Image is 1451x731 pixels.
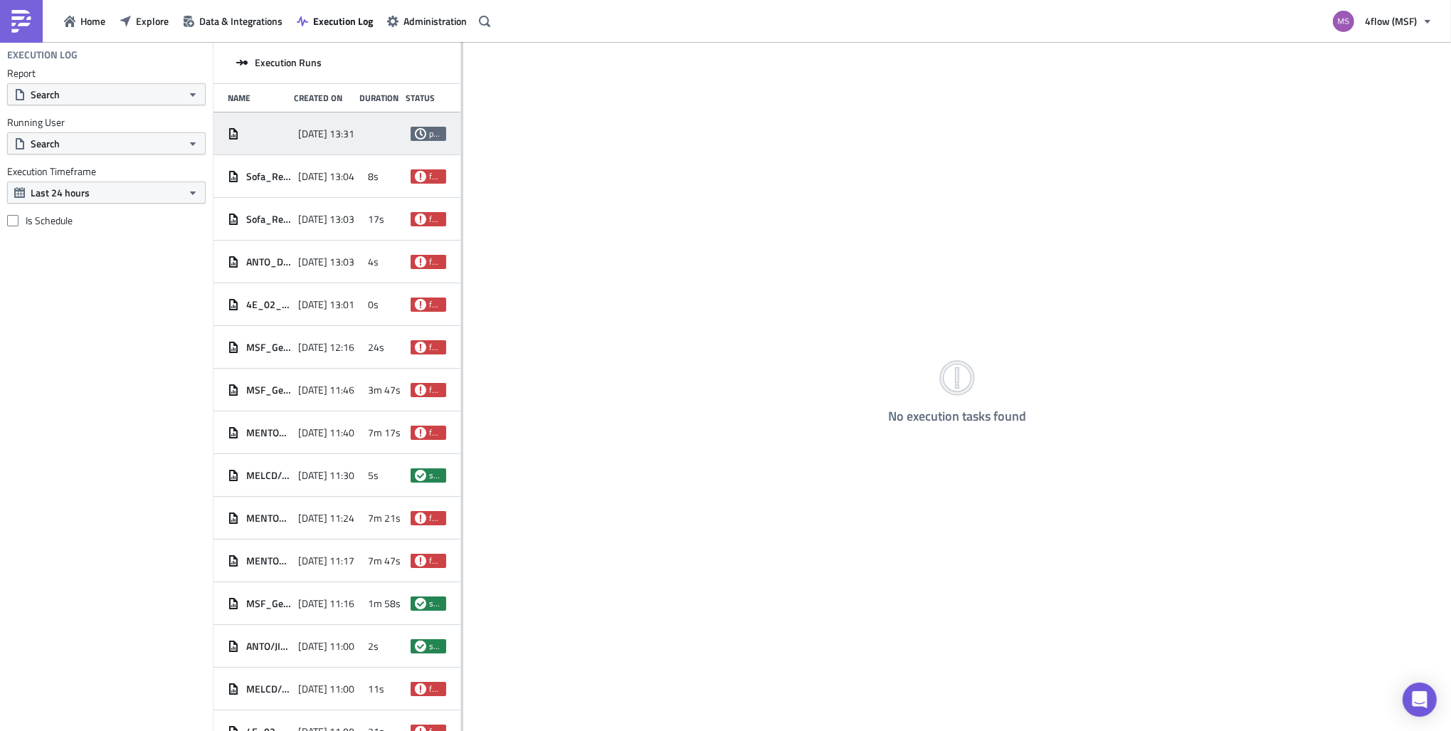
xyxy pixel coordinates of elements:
[368,640,379,653] span: 2s
[368,683,384,695] span: 11s
[368,256,379,268] span: 4s
[246,683,291,695] span: MELCD/Hypercare 03 Leergut TOs abgeholt am Vortag
[246,341,291,354] span: MSF_Geloeschte TO_Info an Dispo_OHNE KONTAKTE
[298,256,354,268] span: [DATE] 13:03
[368,469,379,482] span: 5s
[1365,14,1417,28] span: 4flow (MSF)
[136,14,169,28] span: Explore
[429,256,442,268] span: failed
[359,93,399,103] div: Duration
[7,67,206,80] label: Report
[298,597,354,610] span: [DATE] 11:16
[176,10,290,32] button: Data & Integrations
[255,56,322,69] span: Execution Runs
[415,641,426,652] span: success
[406,93,438,103] div: Status
[10,10,33,33] img: PushMetrics
[246,469,291,482] span: MELCD/BMS ITMS TO DATEN
[368,554,401,567] span: 7m 47s
[1324,6,1440,37] button: 4flow (MSF)
[298,170,354,183] span: [DATE] 13:04
[368,170,379,183] span: 8s
[7,48,78,61] h4: Execution Log
[429,342,442,353] span: failed
[429,512,442,524] span: failed
[246,640,291,653] span: ANTO/JIS ohne Kennzeichen 11:00
[246,213,291,226] span: Sofa_Report_1k_Zusatz
[1403,683,1437,717] div: Open Intercom Messenger
[246,256,291,268] span: ANTO_Dritte-Transporte Alerting_13:00
[429,214,442,225] span: failed
[429,299,442,310] span: failed
[429,470,442,481] span: success
[31,136,60,151] span: Search
[246,512,291,525] span: MENTO_TALI Upload File_19:00 Uhr
[415,128,426,140] span: pending
[429,128,442,140] span: pending
[1331,9,1356,33] img: Avatar
[415,384,426,396] span: failed
[246,426,291,439] span: MENTO_TALI Upload File_19:00 Uhr
[31,87,60,102] span: Search
[888,409,1026,424] h4: No execution tasks found
[403,14,467,28] span: Administration
[294,93,353,103] div: Created On
[429,384,442,396] span: failed
[298,426,354,439] span: [DATE] 11:40
[112,10,176,32] button: Explore
[368,213,384,226] span: 17s
[298,554,354,567] span: [DATE] 11:17
[246,597,291,610] span: MSF_Geloeschte TO_Info an Dispo_Backup
[415,342,426,353] span: failed
[246,170,291,183] span: Sofa_Report_1k_Report
[415,598,426,609] span: success
[7,83,206,105] button: Search
[429,683,442,695] span: failed
[298,469,354,482] span: [DATE] 11:30
[368,426,401,439] span: 7m 17s
[298,683,354,695] span: [DATE] 11:00
[380,10,474,32] button: Administration
[429,598,442,609] span: success
[7,182,206,204] button: Last 24 hours
[298,213,354,226] span: [DATE] 13:03
[368,341,384,354] span: 24s
[31,185,90,200] span: Last 24 hours
[246,554,291,567] span: MENTO_TALI Upload File_19:00 Uhr
[415,299,426,310] span: failed
[429,555,442,567] span: failed
[415,427,426,438] span: failed
[246,298,291,311] span: 4E_02_Collected Missing_Touren_13:00
[429,641,442,652] span: success
[7,214,206,227] label: Is Schedule
[228,93,287,103] div: Name
[368,597,401,610] span: 1m 58s
[415,214,426,225] span: failed
[415,470,426,481] span: success
[368,512,401,525] span: 7m 21s
[429,427,442,438] span: failed
[415,171,426,182] span: failed
[368,384,401,396] span: 3m 47s
[415,683,426,695] span: failed
[80,14,105,28] span: Home
[415,256,426,268] span: failed
[199,14,283,28] span: Data & Integrations
[290,10,380,32] button: Execution Log
[368,298,379,311] span: 0s
[298,341,354,354] span: [DATE] 12:16
[298,640,354,653] span: [DATE] 11:00
[298,127,354,140] span: [DATE] 13:31
[7,116,206,129] label: Running User
[298,512,354,525] span: [DATE] 11:24
[429,171,442,182] span: failed
[7,132,206,154] button: Search
[313,14,373,28] span: Execution Log
[415,555,426,567] span: failed
[57,10,112,32] button: Home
